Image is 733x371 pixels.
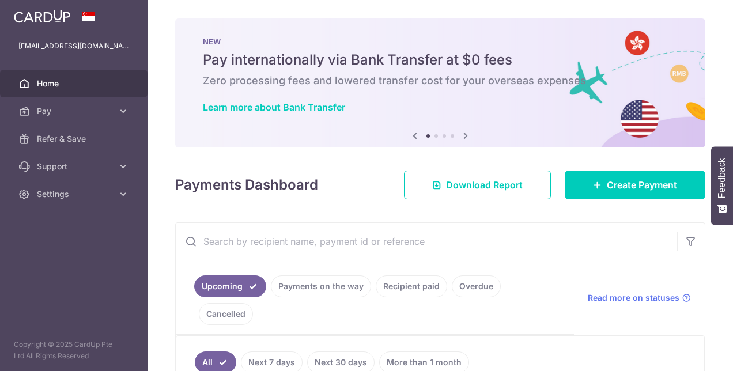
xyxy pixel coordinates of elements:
[565,171,705,199] a: Create Payment
[588,292,679,304] span: Read more on statuses
[37,133,113,145] span: Refer & Save
[203,74,678,88] h6: Zero processing fees and lowered transfer cost for your overseas expenses
[376,275,447,297] a: Recipient paid
[607,178,677,192] span: Create Payment
[199,303,253,325] a: Cancelled
[404,171,551,199] a: Download Report
[37,161,113,172] span: Support
[175,18,705,147] img: Bank transfer banner
[203,51,678,69] h5: Pay internationally via Bank Transfer at $0 fees
[203,37,678,46] p: NEW
[271,275,371,297] a: Payments on the way
[37,78,113,89] span: Home
[18,40,129,52] p: [EMAIL_ADDRESS][DOMAIN_NAME]
[711,146,733,225] button: Feedback - Show survey
[175,175,318,195] h4: Payments Dashboard
[194,275,266,297] a: Upcoming
[203,101,345,113] a: Learn more about Bank Transfer
[717,158,727,198] span: Feedback
[37,105,113,117] span: Pay
[588,292,691,304] a: Read more on statuses
[14,9,70,23] img: CardUp
[37,188,113,200] span: Settings
[176,223,677,260] input: Search by recipient name, payment id or reference
[452,275,501,297] a: Overdue
[446,178,523,192] span: Download Report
